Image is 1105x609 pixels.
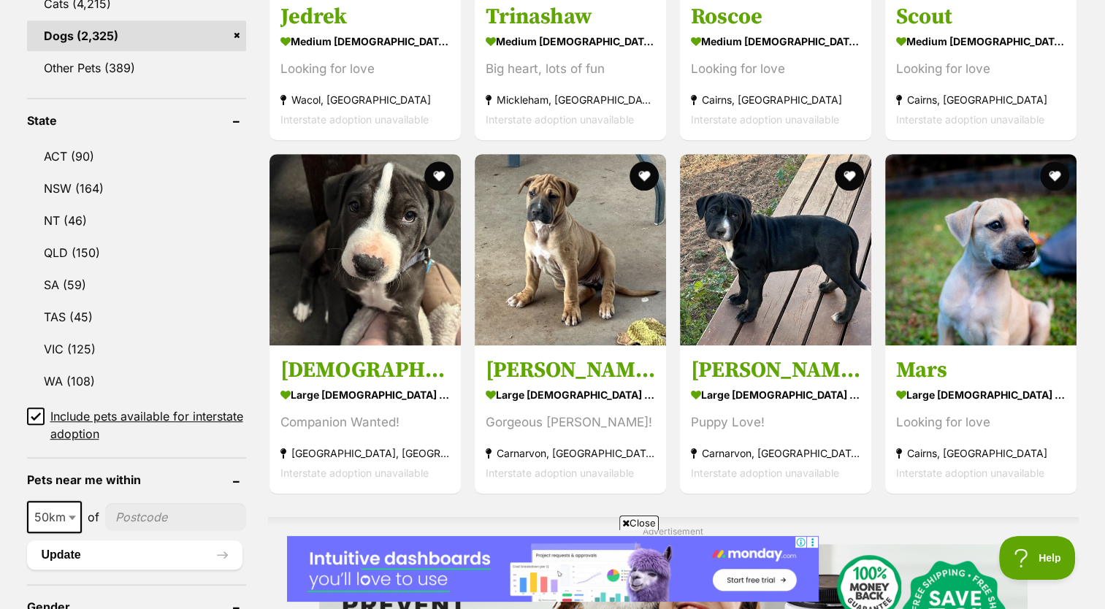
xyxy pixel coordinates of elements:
[486,59,655,79] div: Big heart, lots of fun
[269,154,461,345] img: Indianna - Mixed breed Dog
[280,467,429,479] span: Interstate adoption unavailable
[619,516,659,530] span: Close
[885,154,1077,345] img: Mars - Mixed breed Dog
[630,161,659,191] button: favourite
[27,501,82,533] span: 50km
[27,237,246,268] a: QLD (150)
[27,205,246,236] a: NT (46)
[691,59,860,79] div: Looking for love
[280,31,450,52] strong: medium [DEMOGRAPHIC_DATA] Dog
[885,345,1077,494] a: Mars large [DEMOGRAPHIC_DATA] Dog Looking for love Cairns, [GEOGRAPHIC_DATA] Interstate adoption ...
[27,173,246,204] a: NSW (164)
[691,90,860,110] strong: Cairns, [GEOGRAPHIC_DATA]
[680,345,871,494] a: [PERSON_NAME] large [DEMOGRAPHIC_DATA] Dog Puppy Love! Carnarvon, [GEOGRAPHIC_DATA] Interstate ad...
[280,443,450,463] strong: [GEOGRAPHIC_DATA], [GEOGRAPHIC_DATA]
[27,114,246,127] header: State
[999,536,1076,580] iframe: Help Scout Beacon - Open
[27,407,246,443] a: Include pets available for interstate adoption
[486,3,655,31] h3: Trinashaw
[280,59,450,79] div: Looking for love
[475,345,666,494] a: [PERSON_NAME] large [DEMOGRAPHIC_DATA] Dog Gorgeous [PERSON_NAME]! Carnarvon, [GEOGRAPHIC_DATA] I...
[486,90,655,110] strong: Mickleham, [GEOGRAPHIC_DATA]
[691,467,839,479] span: Interstate adoption unavailable
[691,3,860,31] h3: Roscoe
[691,113,839,126] span: Interstate adoption unavailable
[896,443,1066,463] strong: Cairns, [GEOGRAPHIC_DATA]
[691,31,860,52] strong: medium [DEMOGRAPHIC_DATA] Dog
[486,413,655,432] div: Gorgeous [PERSON_NAME]!
[896,467,1044,479] span: Interstate adoption unavailable
[691,356,860,384] h3: [PERSON_NAME]
[486,113,634,126] span: Interstate adoption unavailable
[486,467,634,479] span: Interstate adoption unavailable
[475,154,666,345] img: Goldie - Mixed breed Dog
[269,345,461,494] a: [DEMOGRAPHIC_DATA] large [DEMOGRAPHIC_DATA] Dog Companion Wanted! [GEOGRAPHIC_DATA], [GEOGRAPHIC_...
[280,3,450,31] h3: Jedrek
[27,334,246,364] a: VIC (125)
[691,384,860,405] strong: large [DEMOGRAPHIC_DATA] Dog
[835,161,864,191] button: favourite
[486,31,655,52] strong: medium [DEMOGRAPHIC_DATA] Dog
[896,3,1066,31] h3: Scout
[105,503,246,531] input: postcode
[27,540,242,570] button: Update
[280,113,429,126] span: Interstate adoption unavailable
[88,508,99,526] span: of
[691,443,860,463] strong: Carnarvon, [GEOGRAPHIC_DATA]
[680,154,871,345] img: Emma - Mixed breed Dog
[27,302,246,332] a: TAS (45)
[486,443,655,463] strong: Carnarvon, [GEOGRAPHIC_DATA]
[486,356,655,384] h3: [PERSON_NAME]
[896,90,1066,110] strong: Cairns, [GEOGRAPHIC_DATA]
[424,161,454,191] button: favourite
[896,113,1044,126] span: Interstate adoption unavailable
[486,384,655,405] strong: large [DEMOGRAPHIC_DATA] Dog
[287,536,819,602] iframe: Advertisement
[27,20,246,51] a: Dogs (2,325)
[280,413,450,432] div: Companion Wanted!
[280,356,450,384] h3: [DEMOGRAPHIC_DATA]
[691,413,860,432] div: Puppy Love!
[50,407,246,443] span: Include pets available for interstate adoption
[27,53,246,83] a: Other Pets (389)
[1041,161,1070,191] button: favourite
[896,356,1066,384] h3: Mars
[280,90,450,110] strong: Wacol, [GEOGRAPHIC_DATA]
[896,59,1066,79] div: Looking for love
[896,384,1066,405] strong: large [DEMOGRAPHIC_DATA] Dog
[27,269,246,300] a: SA (59)
[27,473,246,486] header: Pets near me within
[28,507,80,527] span: 50km
[27,141,246,172] a: ACT (90)
[896,413,1066,432] div: Looking for love
[280,384,450,405] strong: large [DEMOGRAPHIC_DATA] Dog
[27,366,246,397] a: WA (108)
[896,31,1066,52] strong: medium [DEMOGRAPHIC_DATA] Dog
